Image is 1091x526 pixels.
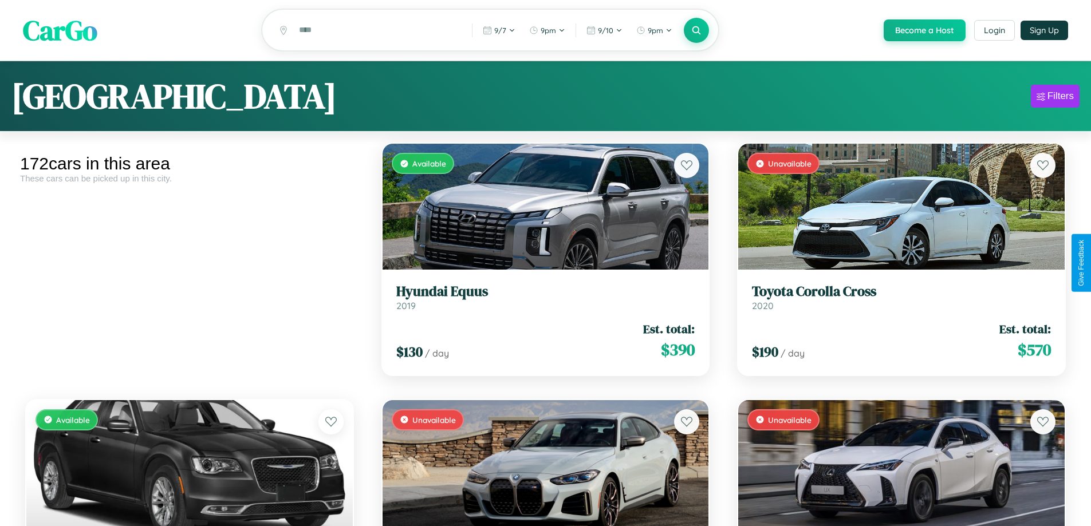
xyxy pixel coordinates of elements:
[752,342,778,361] span: $ 190
[396,342,423,361] span: $ 130
[23,11,97,49] span: CarGo
[396,283,695,300] h3: Hyundai Equus
[425,347,449,359] span: / day
[884,19,966,41] button: Become a Host
[541,26,556,35] span: 9pm
[974,20,1015,41] button: Login
[1018,338,1051,361] span: $ 570
[396,300,416,311] span: 2019
[412,159,446,168] span: Available
[412,415,456,425] span: Unavailable
[1077,240,1085,286] div: Give Feedback
[20,154,359,173] div: 172 cars in this area
[523,21,571,39] button: 9pm
[999,321,1051,337] span: Est. total:
[752,300,774,311] span: 2020
[648,26,663,35] span: 9pm
[661,338,695,361] span: $ 390
[20,173,359,183] div: These cars can be picked up in this city.
[598,26,613,35] span: 9 / 10
[631,21,678,39] button: 9pm
[781,347,805,359] span: / day
[643,321,695,337] span: Est. total:
[1031,85,1080,108] button: Filters
[752,283,1051,311] a: Toyota Corolla Cross2020
[11,73,337,120] h1: [GEOGRAPHIC_DATA]
[768,415,812,425] span: Unavailable
[56,415,90,425] span: Available
[752,283,1051,300] h3: Toyota Corolla Cross
[494,26,506,35] span: 9 / 7
[477,21,521,39] button: 9/7
[1047,90,1074,102] div: Filters
[396,283,695,311] a: Hyundai Equus2019
[1021,21,1068,40] button: Sign Up
[768,159,812,168] span: Unavailable
[581,21,628,39] button: 9/10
